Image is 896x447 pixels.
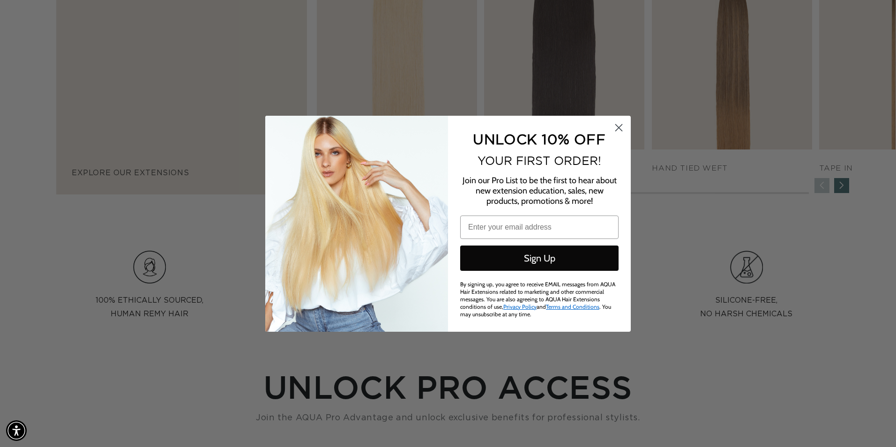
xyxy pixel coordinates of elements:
[265,116,448,332] img: daab8b0d-f573-4e8c-a4d0-05ad8d765127.png
[460,246,619,271] button: Sign Up
[546,303,599,310] a: Terms and Conditions
[503,303,537,310] a: Privacy Policy
[611,119,627,136] button: Close dialog
[478,154,601,167] span: YOUR FIRST ORDER!
[473,131,605,147] span: UNLOCK 10% OFF
[6,420,27,441] div: Accessibility Menu
[460,281,615,318] span: By signing up, you agree to receive EMAIL messages from AQUA Hair Extensions related to marketing...
[460,216,619,239] input: Enter your email address
[463,175,617,206] span: Join our Pro List to be the first to hear about new extension education, sales, new products, pro...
